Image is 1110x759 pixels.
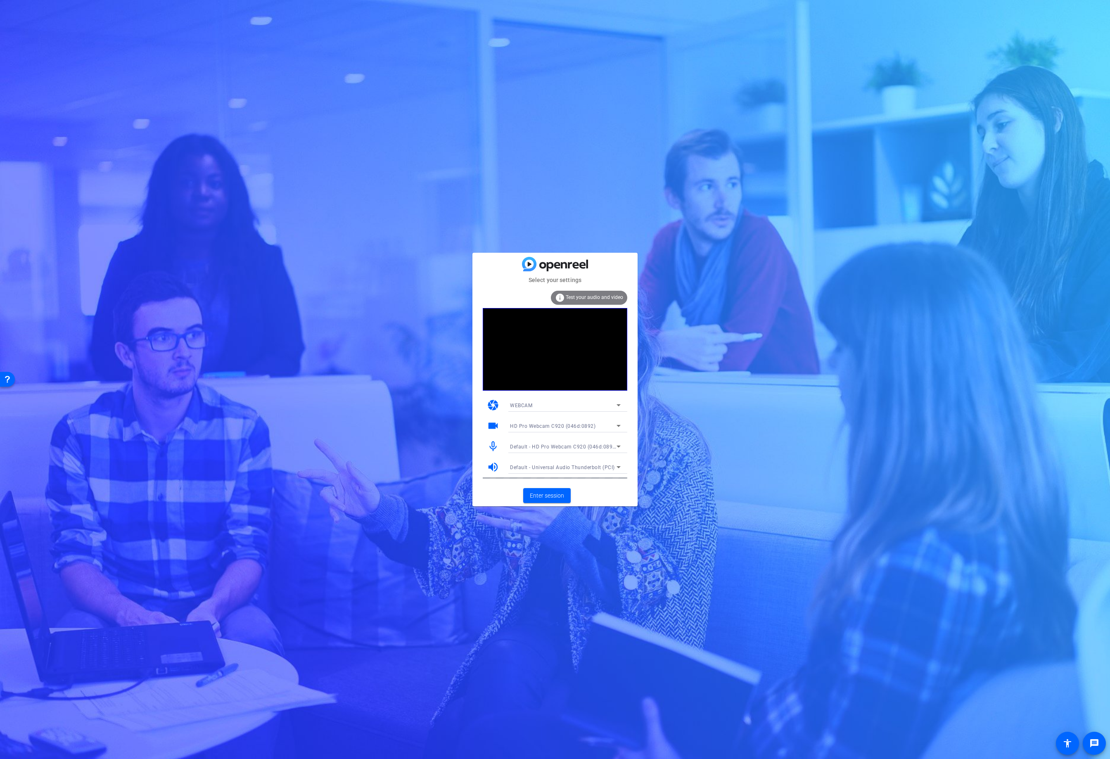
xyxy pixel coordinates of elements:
[1063,738,1072,748] mat-icon: accessibility
[487,399,499,411] mat-icon: camera
[487,420,499,432] mat-icon: videocam
[555,293,565,303] mat-icon: info
[510,423,595,429] span: HD Pro Webcam C920 (046d:0892)
[510,443,617,450] span: Default - HD Pro Webcam C920 (046d:0892)
[510,465,615,470] span: Default - Universal Audio Thunderbolt (PCI)
[566,294,623,300] span: Test your audio and video
[472,275,638,285] mat-card-subtitle: Select your settings
[522,257,588,271] img: blue-gradient.svg
[1089,738,1099,748] mat-icon: message
[487,461,499,473] mat-icon: volume_up
[487,440,499,453] mat-icon: mic_none
[530,491,564,500] span: Enter session
[510,403,532,408] span: WEBCAM
[523,488,571,503] button: Enter session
